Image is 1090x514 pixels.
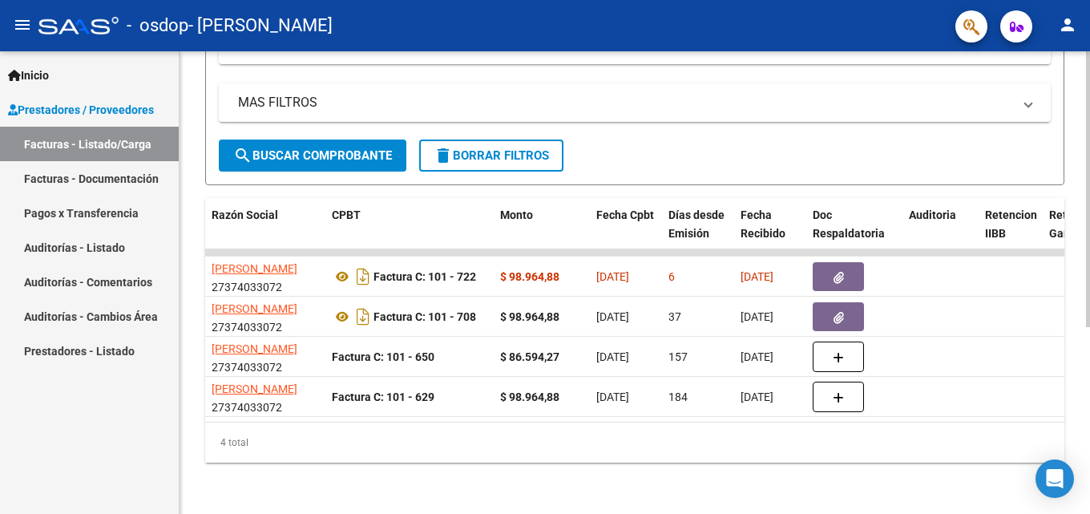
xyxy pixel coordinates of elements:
[212,302,297,315] span: [PERSON_NAME]
[13,15,32,34] mat-icon: menu
[741,310,773,323] span: [DATE]
[741,350,773,363] span: [DATE]
[212,340,319,374] div: 27374033072
[500,310,559,323] strong: $ 98.964,88
[500,391,559,403] strong: $ 98.964,88
[434,146,453,165] mat-icon: delete
[668,270,675,283] span: 6
[500,350,559,363] strong: $ 86.594,27
[902,198,979,269] datatable-header-cell: Auditoria
[500,208,533,221] span: Monto
[668,310,681,323] span: 37
[668,350,688,363] span: 157
[985,208,1037,240] span: Retencion IIBB
[741,270,773,283] span: [DATE]
[1035,459,1074,498] div: Open Intercom Messenger
[212,342,297,355] span: [PERSON_NAME]
[325,198,494,269] datatable-header-cell: CPBT
[662,198,734,269] datatable-header-cell: Días desde Emisión
[332,350,434,363] strong: Factura C: 101 - 650
[212,260,319,293] div: 27374033072
[979,198,1043,269] datatable-header-cell: Retencion IIBB
[188,8,333,43] span: - [PERSON_NAME]
[233,146,252,165] mat-icon: search
[8,101,154,119] span: Prestadores / Proveedores
[734,198,806,269] datatable-header-cell: Fecha Recibido
[353,304,373,330] i: Descargar documento
[373,270,476,283] strong: Factura C: 101 - 722
[205,423,1064,463] div: 4 total
[668,208,725,240] span: Días desde Emisión
[212,262,297,275] span: [PERSON_NAME]
[596,350,629,363] span: [DATE]
[741,208,785,240] span: Fecha Recibido
[238,94,1012,111] mat-panel-title: MAS FILTROS
[212,208,278,221] span: Razón Social
[353,264,373,289] i: Descargar documento
[212,380,319,414] div: 27374033072
[8,67,49,84] span: Inicio
[596,208,654,221] span: Fecha Cpbt
[332,391,434,403] strong: Factura C: 101 - 629
[219,140,406,172] button: Buscar Comprobante
[434,148,549,163] span: Borrar Filtros
[212,382,297,395] span: [PERSON_NAME]
[813,208,885,240] span: Doc Respaldatoria
[909,208,956,221] span: Auditoria
[596,310,629,323] span: [DATE]
[332,208,361,221] span: CPBT
[419,140,563,172] button: Borrar Filtros
[205,198,325,269] datatable-header-cell: Razón Social
[219,83,1051,122] mat-expansion-panel-header: MAS FILTROS
[596,391,629,403] span: [DATE]
[741,391,773,403] span: [DATE]
[212,300,319,334] div: 27374033072
[500,270,559,283] strong: $ 98.964,88
[806,198,902,269] datatable-header-cell: Doc Respaldatoria
[1058,15,1077,34] mat-icon: person
[494,198,590,269] datatable-header-cell: Monto
[590,198,662,269] datatable-header-cell: Fecha Cpbt
[233,148,392,163] span: Buscar Comprobante
[127,8,188,43] span: - osdop
[373,310,476,323] strong: Factura C: 101 - 708
[596,270,629,283] span: [DATE]
[668,391,688,403] span: 184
